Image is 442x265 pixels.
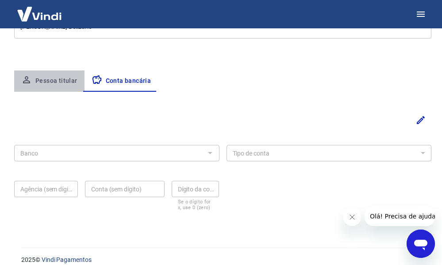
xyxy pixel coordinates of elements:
iframe: Fechar mensagem [343,208,361,226]
button: Editar [410,109,431,131]
a: Vindi Pagamentos [42,256,92,263]
button: Pessoa titular [14,70,85,92]
p: Se o dígito for x, use 0 (zero) [178,199,213,210]
iframe: Mensagem da empresa [365,207,435,226]
img: Vindi [11,0,68,27]
iframe: Botão para abrir a janela de mensagens [407,230,435,258]
span: Olá! Precisa de ajuda? [5,6,74,13]
button: Conta bancária [85,70,158,92]
p: 2025 © [21,255,421,265]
